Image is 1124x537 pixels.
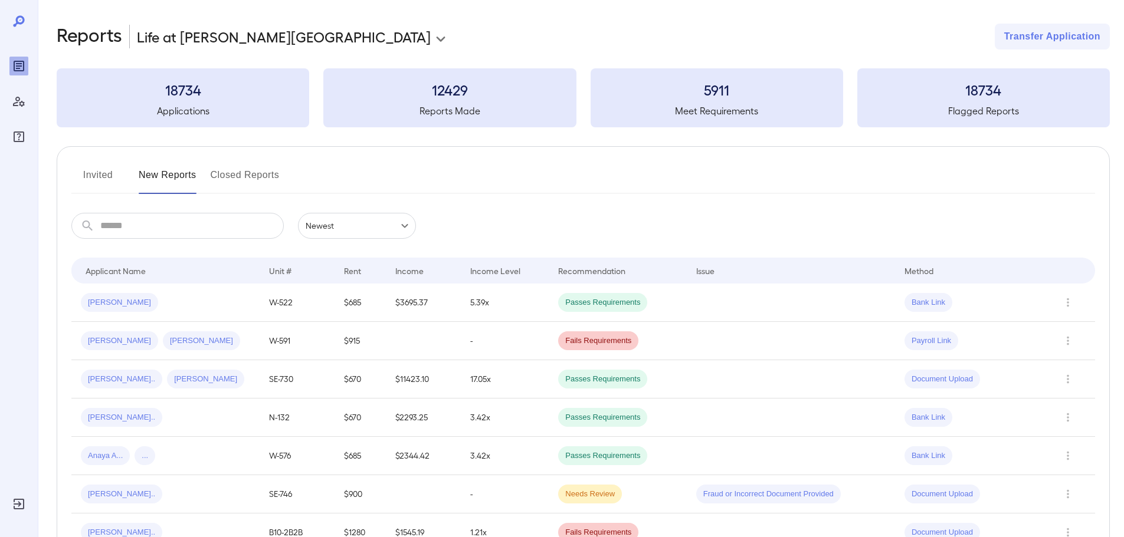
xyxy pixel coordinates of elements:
[269,263,291,278] div: Unit #
[461,475,549,513] td: -
[857,80,1110,99] h3: 18734
[461,360,549,398] td: 17.05x
[558,263,625,278] div: Recommendation
[260,284,335,322] td: W-522
[558,335,638,347] span: Fails Requirements
[139,166,196,194] button: New Reports
[386,284,461,322] td: $3695.37
[137,27,431,46] p: Life at [PERSON_NAME][GEOGRAPHIC_DATA]
[461,437,549,475] td: 3.42x
[905,489,980,500] span: Document Upload
[260,360,335,398] td: SE-730
[591,104,843,118] h5: Meet Requirements
[905,297,952,308] span: Bank Link
[260,322,335,360] td: W-591
[905,412,952,423] span: Bank Link
[558,412,647,423] span: Passes Requirements
[135,450,155,462] span: ...
[1059,485,1077,503] button: Row Actions
[57,68,1110,127] summary: 18734Applications12429Reports Made5911Meet Requirements18734Flagged Reports
[386,360,461,398] td: $11423.10
[591,80,843,99] h3: 5911
[558,297,647,308] span: Passes Requirements
[558,450,647,462] span: Passes Requirements
[1059,370,1077,388] button: Row Actions
[857,104,1110,118] h5: Flagged Reports
[71,166,124,194] button: Invited
[86,263,146,278] div: Applicant Name
[905,335,958,347] span: Payroll Link
[260,437,335,475] td: W-576
[260,475,335,513] td: SE-746
[558,374,647,385] span: Passes Requirements
[335,398,386,437] td: $670
[298,213,416,239] div: Newest
[1059,446,1077,465] button: Row Actions
[395,263,424,278] div: Income
[335,360,386,398] td: $670
[696,489,841,500] span: Fraud or Incorrect Document Provided
[9,495,28,513] div: Log Out
[995,24,1110,50] button: Transfer Application
[905,450,952,462] span: Bank Link
[57,104,309,118] h5: Applications
[9,92,28,111] div: Manage Users
[470,263,520,278] div: Income Level
[81,450,130,462] span: Anaya A...
[57,24,122,50] h2: Reports
[905,374,980,385] span: Document Upload
[1059,293,1077,312] button: Row Actions
[558,489,622,500] span: Needs Review
[1059,331,1077,350] button: Row Actions
[461,322,549,360] td: -
[696,263,715,278] div: Issue
[81,297,158,308] span: [PERSON_NAME]
[335,284,386,322] td: $685
[81,335,158,347] span: [PERSON_NAME]
[323,104,576,118] h5: Reports Made
[81,489,162,500] span: [PERSON_NAME]..
[905,263,933,278] div: Method
[260,398,335,437] td: N-132
[81,412,162,423] span: [PERSON_NAME]..
[335,322,386,360] td: $915
[9,57,28,75] div: Reports
[167,374,244,385] span: [PERSON_NAME]
[386,398,461,437] td: $2293.25
[323,80,576,99] h3: 12429
[461,284,549,322] td: 5.39x
[9,127,28,146] div: FAQ
[81,374,162,385] span: [PERSON_NAME]..
[57,80,309,99] h3: 18734
[461,398,549,437] td: 3.42x
[335,475,386,513] td: $900
[1059,408,1077,427] button: Row Actions
[211,166,280,194] button: Closed Reports
[344,263,363,278] div: Rent
[163,335,240,347] span: [PERSON_NAME]
[386,437,461,475] td: $2344.42
[335,437,386,475] td: $685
